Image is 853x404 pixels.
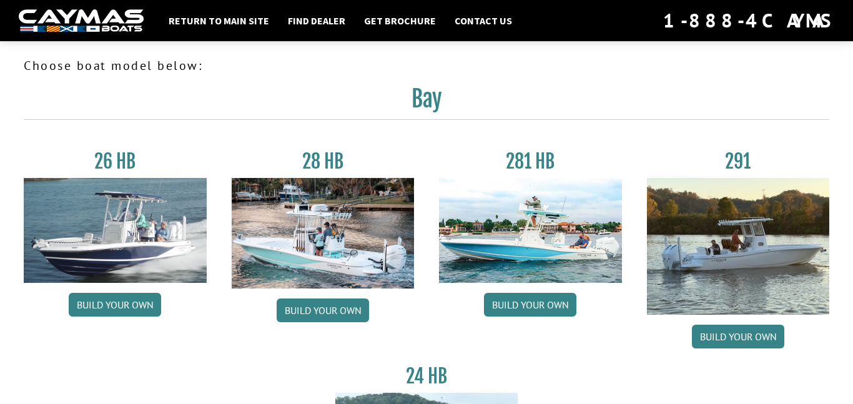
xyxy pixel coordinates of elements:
h2: Bay [24,85,829,120]
h3: 28 HB [232,150,415,173]
a: Build your own [484,293,576,317]
a: Contact Us [448,12,518,29]
img: 28_hb_thumbnail_for_caymas_connect.jpg [232,178,415,288]
p: Choose boat model below: [24,56,829,75]
img: 28-hb-twin.jpg [439,178,622,283]
h3: 281 HB [439,150,622,173]
a: Return to main site [162,12,275,29]
img: 26_new_photo_resized.jpg [24,178,207,283]
img: 291_Thumbnail.jpg [647,178,830,315]
a: Build your own [692,325,784,348]
div: 1-888-4CAYMAS [663,7,834,34]
h3: 26 HB [24,150,207,173]
a: Get Brochure [358,12,442,29]
a: Find Dealer [282,12,352,29]
h3: 291 [647,150,830,173]
h3: 24 HB [335,365,518,388]
a: Build your own [277,298,369,322]
a: Build your own [69,293,161,317]
img: white-logo-c9c8dbefe5ff5ceceb0f0178aa75bf4bb51f6bca0971e226c86eb53dfe498488.png [19,9,144,32]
